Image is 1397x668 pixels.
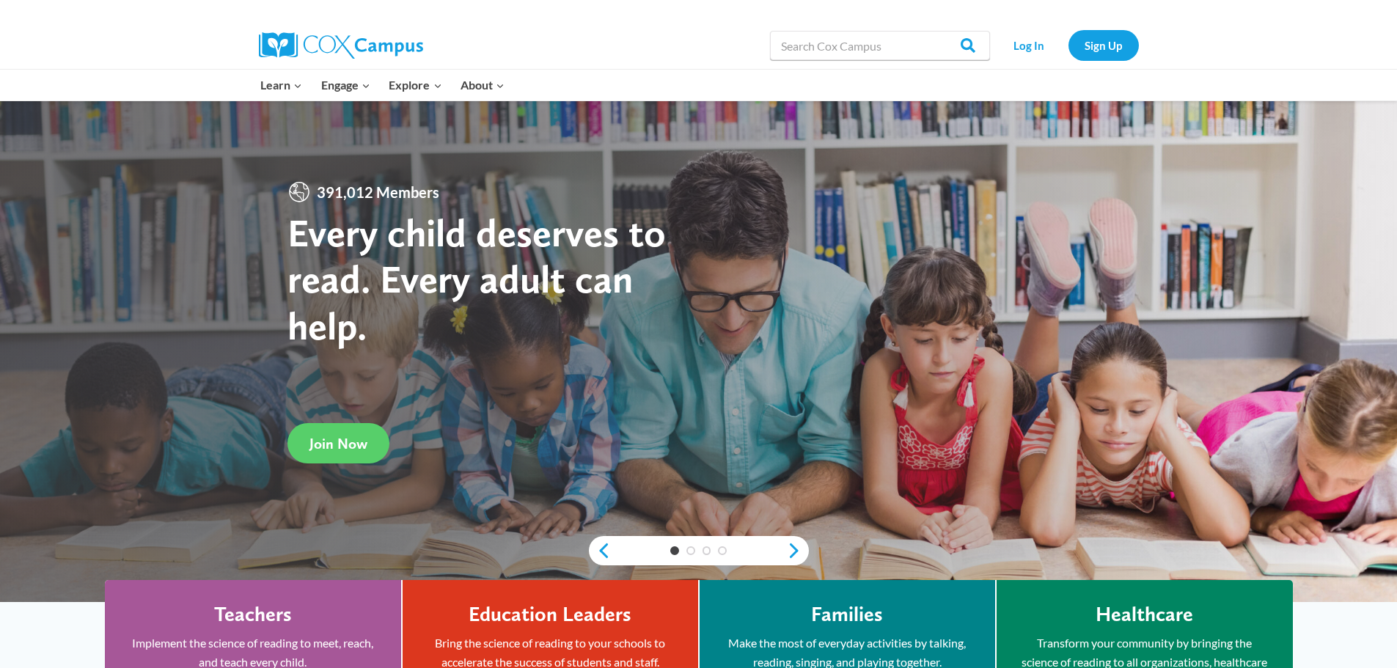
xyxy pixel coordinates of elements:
[589,542,611,559] a: previous
[686,546,695,555] a: 2
[214,602,292,627] h4: Teachers
[287,423,389,463] a: Join Now
[670,546,679,555] a: 1
[1096,602,1193,627] h4: Healthcare
[589,536,809,565] div: content slider buttons
[469,602,631,627] h4: Education Leaders
[311,180,445,204] span: 391,012 Members
[811,602,883,627] h4: Families
[321,76,370,95] span: Engage
[389,76,441,95] span: Explore
[997,30,1061,60] a: Log In
[252,70,514,100] nav: Primary Navigation
[1068,30,1139,60] a: Sign Up
[260,76,302,95] span: Learn
[703,546,711,555] a: 3
[287,209,666,349] strong: Every child deserves to read. Every adult can help.
[461,76,505,95] span: About
[997,30,1139,60] nav: Secondary Navigation
[718,546,727,555] a: 4
[259,32,423,59] img: Cox Campus
[770,31,990,60] input: Search Cox Campus
[309,435,367,452] span: Join Now
[787,542,809,559] a: next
